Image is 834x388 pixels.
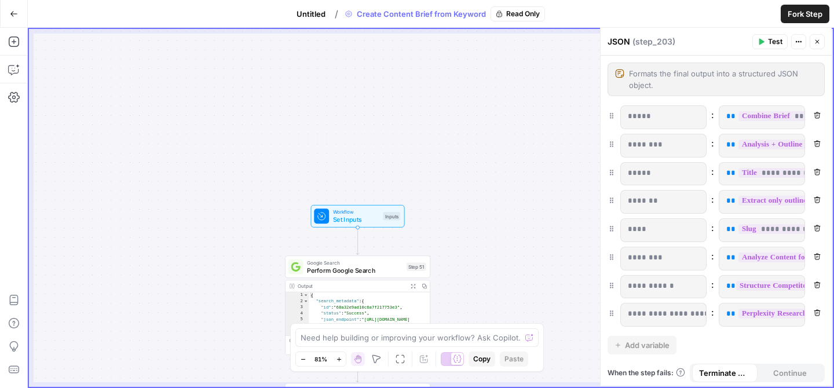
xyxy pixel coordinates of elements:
[758,364,823,382] button: Continue
[335,7,338,21] span: /
[768,36,782,47] span: Test
[711,164,714,178] span: :
[333,208,379,216] span: Workflow
[333,215,379,224] span: Set Inputs
[286,305,309,311] div: 3
[788,8,822,20] span: Fork Step
[383,212,400,221] div: Inputs
[504,354,524,364] span: Paste
[298,283,405,290] div: Output
[303,298,309,305] span: Toggle code folding, rows 2 through 12
[711,192,714,206] span: :
[285,255,430,355] div: Google SearchPerform Google SearchStep 51Output{ "search_metadata":{ "id":"68a32e9ad10c6a7f217753...
[297,8,325,20] span: Untitled
[711,249,714,263] span: :
[469,352,495,367] button: Copy
[506,9,540,19] span: Read Only
[608,36,749,47] div: JSON
[314,354,327,364] span: 81%
[752,34,788,49] button: Test
[711,136,714,150] span: :
[500,352,528,367] button: Paste
[608,368,685,378] a: When the step fails:
[632,36,675,47] span: ( step_203 )
[781,5,829,23] button: Fork Step
[356,355,359,382] g: Edge from step_51 to step_207
[711,221,714,235] span: :
[286,292,309,299] div: 1
[473,354,491,364] span: Copy
[307,259,403,266] span: Google Search
[307,265,403,274] span: Perform Google Search
[711,277,714,291] span: :
[608,336,676,354] button: Add variable
[407,262,426,271] div: Step 51
[303,292,309,299] span: Toggle code folding, rows 1 through 193
[290,5,332,23] button: Untitled
[711,305,714,319] span: :
[356,228,359,255] g: Edge from start to step_51
[286,298,309,305] div: 2
[286,317,309,335] div: 5
[285,205,430,228] div: WorkflowSet InputsInputs
[286,310,309,317] div: 4
[341,6,545,21] div: Create Content Brief from Keyword
[773,367,807,379] span: Continue
[629,68,817,91] textarea: Formats the final output into a structured JSON object.
[699,367,751,379] span: Terminate Workflow
[625,339,670,351] span: Add variable
[711,108,714,122] span: :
